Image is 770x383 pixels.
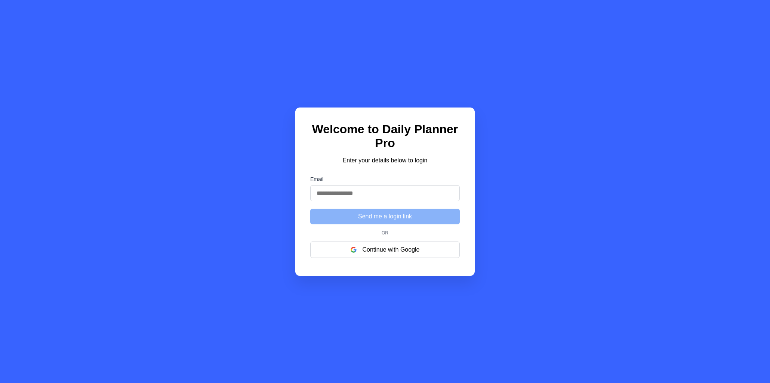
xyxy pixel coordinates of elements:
[310,209,460,224] button: Send me a login link
[351,247,357,253] img: google logo
[310,176,460,182] label: Email
[310,242,460,258] button: Continue with Google
[310,156,460,165] p: Enter your details below to login
[379,230,391,236] span: Or
[310,122,460,150] h1: Welcome to Daily Planner Pro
